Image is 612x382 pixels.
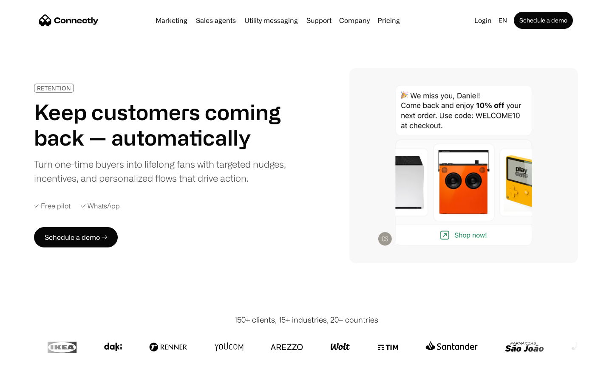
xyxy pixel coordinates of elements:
[34,99,292,150] h1: Keep customers coming back — automatically
[34,157,292,185] div: Turn one-time buyers into lifelong fans with targeted nudges, incentives, and personalized flows ...
[152,17,191,24] a: Marketing
[8,366,51,379] aside: Language selected: English
[34,202,71,210] div: ✓ Free pilot
[241,17,301,24] a: Utility messaging
[471,14,495,26] a: Login
[374,17,403,24] a: Pricing
[234,314,378,326] div: 150+ clients, 15+ industries, 20+ countries
[193,17,239,24] a: Sales agents
[514,12,573,29] a: Schedule a demo
[303,17,335,24] a: Support
[34,227,118,247] a: Schedule a demo →
[499,14,507,26] div: en
[37,85,71,91] div: RETENTION
[339,14,370,26] div: Company
[81,202,120,210] div: ✓ WhatsApp
[17,367,51,379] ul: Language list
